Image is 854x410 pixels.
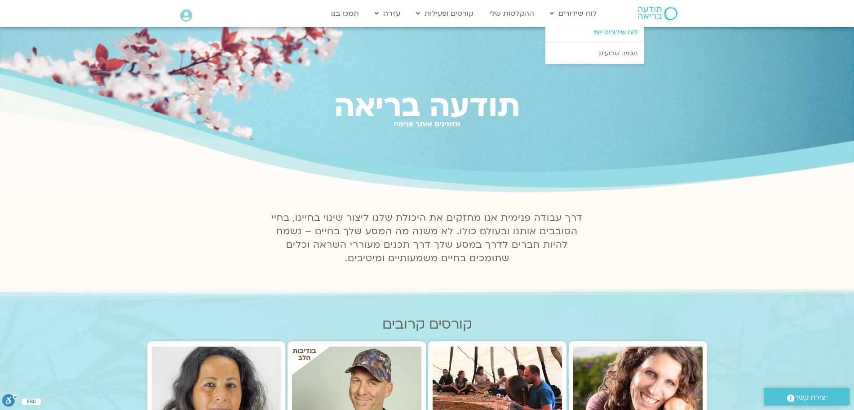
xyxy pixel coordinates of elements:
a: יצירת קשר [764,388,850,406]
a: לוח שידורים [545,5,601,22]
a: עזרה [370,5,405,22]
a: ההקלטות שלי [485,5,539,22]
a: לוח שידורים יומי [545,22,644,43]
img: תודעה בריאה [638,7,677,20]
a: תכניה שבועית [545,43,644,64]
span: יצירת קשר [795,392,827,404]
p: דרך עבודה פנימית אנו מחזקים את היכולת שלנו ליצור שינוי בחיינו, בחיי הסובבים אותנו ובעולם כולו. לא... [266,211,588,265]
a: תמכו בנו [327,5,363,22]
h2: קורסים קרובים [147,316,707,332]
a: קורסים ופעילות [412,5,478,22]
